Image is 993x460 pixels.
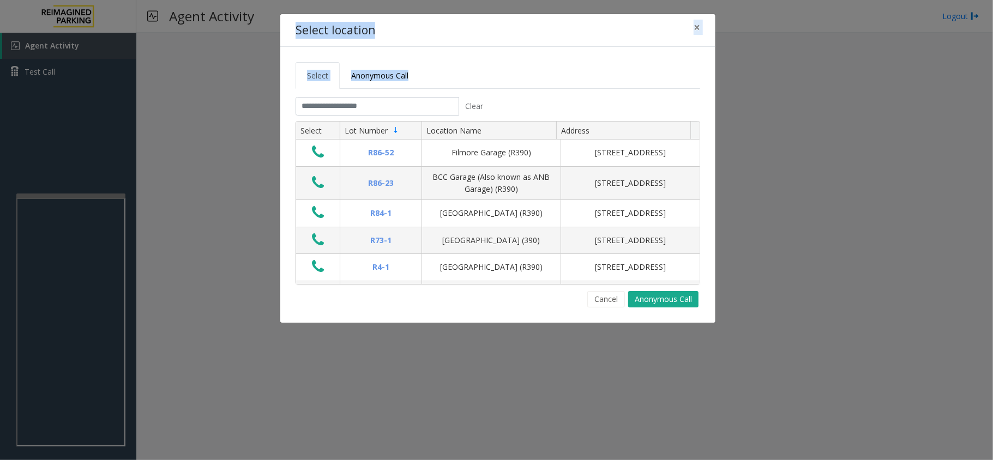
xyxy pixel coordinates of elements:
ul: Tabs [296,62,700,89]
h4: Select location [296,22,375,39]
th: Select [296,122,340,140]
div: R4-1 [347,261,415,273]
div: R73-1 [347,234,415,246]
span: Sortable [392,126,400,135]
div: Data table [296,122,700,284]
div: [STREET_ADDRESS] [568,261,693,273]
div: [GEOGRAPHIC_DATA] (R390) [429,261,554,273]
div: [STREET_ADDRESS] [568,147,693,159]
div: Filmore Garage (R390) [429,147,554,159]
div: [STREET_ADDRESS] [568,207,693,219]
button: Close [686,14,708,41]
button: Clear [459,97,490,116]
div: BCC Garage (Also known as ANB Garage) (R390) [429,171,554,196]
div: R84-1 [347,207,415,219]
span: Anonymous Call [351,70,408,81]
button: Anonymous Call [628,291,699,307]
span: Lot Number [345,125,388,136]
div: [GEOGRAPHIC_DATA] (R390) [429,207,554,219]
span: × [694,20,700,35]
div: [STREET_ADDRESS] [568,177,693,189]
div: [STREET_ADDRESS] [568,234,693,246]
div: R86-52 [347,147,415,159]
div: [GEOGRAPHIC_DATA] (390) [429,234,554,246]
span: Location Name [426,125,482,136]
span: Select [307,70,328,81]
span: Address [561,125,589,136]
div: R86-23 [347,177,415,189]
button: Cancel [587,291,625,307]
